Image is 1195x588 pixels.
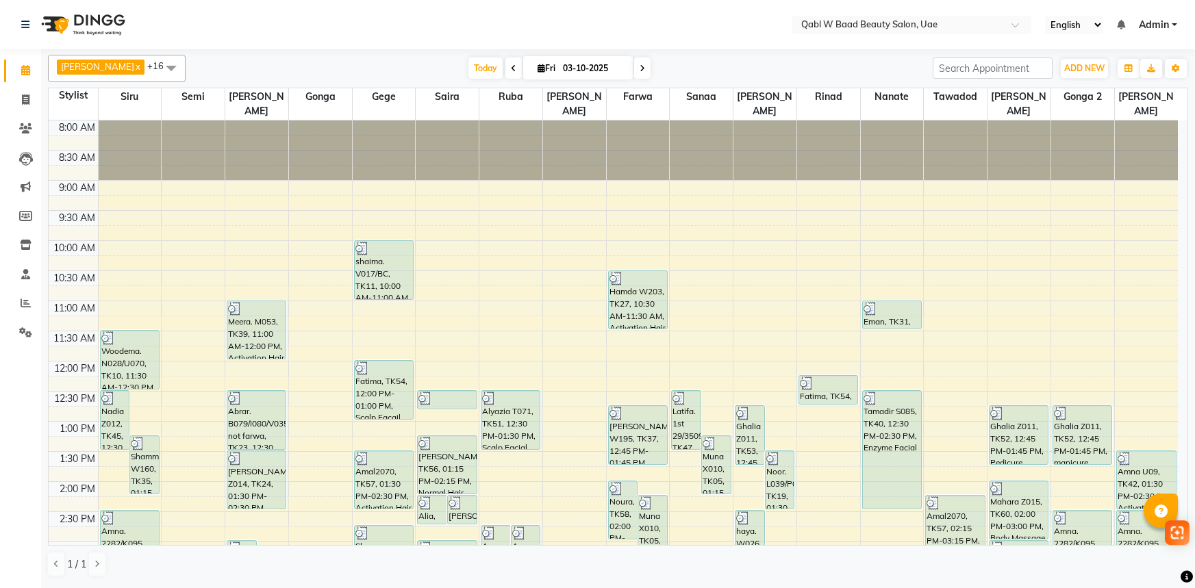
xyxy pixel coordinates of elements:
div: 11:00 AM [51,301,98,316]
div: Shamma. W160, TK35, 01:15 PM-02:15 PM, Antioxident Hair Treatment [130,436,159,494]
div: Amna. 2282/K095, TK21, 02:45 PM-03:15 PM, shaving eyebrows [481,526,510,554]
button: ADD NEW [1061,59,1108,78]
span: Ruba [479,88,542,105]
div: [PERSON_NAME] Z014, TK24, 01:30 PM-02:30 PM, Activation Hair Treatment [227,451,286,509]
div: Amna. 2282/K095, TK21, 02:45 PM-03:15 PM, shaving eyebrows [512,526,540,554]
div: Ghalia Z011, TK52, 12:45 PM-01:45 PM, Pedicure [990,406,1048,464]
div: 11:30 AM [51,331,98,346]
span: [PERSON_NAME] [543,88,606,120]
div: haya. W026, TK09, 02:30 PM-03:30 PM, Emergency Hair Treatment Mask [735,511,764,569]
input: Search Appointment [933,57,1053,79]
span: Nanate [861,88,924,105]
div: 1:30 PM [57,452,98,466]
div: Muna X010, TK05, 01:15 PM-02:15 PM, Natural Hair Color - Roots [702,436,731,494]
div: Alyazia T071, TK51, 12:30 PM-01:30 PM, Scalp Facial Treatment [481,391,540,449]
div: [PERSON_NAME], TK50, 12:30 PM-12:50 PM, Natural Scalp Scrub [418,391,476,409]
div: Fatima, TK54, 12:00 PM-01:00 PM, Scalp Facail Treatment [355,361,413,419]
div: Muna X010, TK05, 02:15 PM-03:15 PM, Green Growth Hair Treatment [638,496,667,554]
div: 2:00 PM [57,482,98,496]
div: Nadia Z012, TK45, 12:30 PM-01:30 PM, Natural Hair Color [101,391,129,449]
a: x [134,61,140,72]
div: 2:30 PM [57,512,98,526]
div: Mahara Z015, TK60, 02:00 PM-03:00 PM, Body Massage Relaxation - 60 min [990,481,1048,539]
span: Tawadod [924,88,987,105]
input: 2025-10-03 [559,58,627,79]
span: Rinad [797,88,860,105]
span: Gonga [289,88,352,105]
div: 10:00 AM [51,241,98,255]
span: Admin [1139,18,1169,32]
span: [PERSON_NAME] [988,88,1051,120]
div: [PERSON_NAME], TK56, 02:15 PM-02:45 PM, Layeres Hair Cut [448,496,477,524]
div: 10:30 AM [51,271,98,285]
div: Woodema. N028/U070, TK10, 11:30 AM-12:30 PM, Hair Growth Treatment [101,331,159,389]
div: [PERSON_NAME], TK56, 01:15 PM-02:15 PM, Normal Hair color- Roots / No [MEDICAL_DATA] [418,436,476,494]
div: Latifa. 1st 29/3509/J072, TK47, 12:30 PM-01:30 PM, Natural Hair Color [672,391,701,449]
div: Ghalia Z011, TK53, 12:45 PM-01:45 PM, Petrulum Hair Treatment [735,406,764,464]
div: Noura, TK58, 02:00 PM-03:00 PM, Activation Hair Treatment [609,481,638,539]
span: Gonga 2 [1051,88,1114,105]
div: 12:00 PM [51,361,98,376]
div: Shamma. W160, TK63, 02:45 PM-03:30 PM, Blow Dry [355,526,413,569]
span: Sanaa [670,88,733,105]
div: shaima. V017/BC, TK11, 10:00 AM-11:00 AM, [PERSON_NAME] [355,241,413,299]
span: [PERSON_NAME] [733,88,796,120]
div: 8:30 AM [56,151,98,165]
span: Fri [534,63,559,73]
div: 3:00 PM [57,542,98,557]
div: Tamadir S085, TK40, 12:30 PM-02:30 PM, Enzyme Facial [863,391,921,509]
span: [PERSON_NAME] [1115,88,1179,120]
div: 8:00 AM [56,120,98,135]
div: Amal2070, TK57, 02:15 PM-03:15 PM, [GEOGRAPHIC_DATA] [926,496,984,554]
span: Siru [99,88,162,105]
span: Today [468,57,503,79]
span: Semi [162,88,225,105]
div: Eman, TK31, 11:00 AM-11:30 AM, ADSS- Face Treatmnet [863,301,921,329]
div: 9:00 AM [56,181,98,195]
div: Amna. 2282/K095, TK21, 02:30 PM-03:30 PM, Pedicure - Loiality Old Customer [1117,511,1176,569]
span: Saira [416,88,479,105]
div: 1:00 PM [57,422,98,436]
span: +16 [147,60,174,71]
div: 12:30 PM [51,392,98,406]
span: [PERSON_NAME] [225,88,288,120]
div: Ghalia Z011, TK52, 12:45 PM-01:45 PM, manicure [1053,406,1111,464]
div: Amna. 2282/K095, TK21, 02:30 PM-03:30 PM, Manicure - Loiality Old Customer [101,511,159,569]
span: Farwa [607,88,670,105]
img: logo [35,5,129,44]
div: Amna U09, TK42, 01:30 PM-02:30 PM, Activation Hair Treatment [1117,451,1176,509]
div: Noor. L039/P093, TK19, 01:30 PM-02:30 PM, Petrulum Hair Treatment [766,451,794,509]
div: Meera. M053, TK39, 11:00 AM-12:00 PM, Activation Hair Treatment [227,301,286,359]
iframe: chat widget [1137,533,1181,574]
div: Stylist [49,88,98,103]
span: Gege [353,88,416,105]
div: Amna. 2282/K095, TK21, 02:30 PM-03:30 PM, [GEOGRAPHIC_DATA] [1053,511,1111,569]
span: [PERSON_NAME] [61,61,134,72]
div: Hamda W203, TK27, 10:30 AM-11:30 AM, Activation Hair Treatment [609,271,667,329]
div: 9:30 AM [56,211,98,225]
div: Alia, TK55, 02:15 PM-02:45 PM, Layeres Hair Cut [418,496,446,524]
div: [PERSON_NAME] W195, TK37, 12:45 PM-01:45 PM, Petrulum Hair Treatment [609,406,667,464]
span: ADD NEW [1064,63,1105,73]
div: Abrar. B079/I080/V035/ not farwa, TK23, 12:30 PM-01:30 PM, Activation Hair Treatment [227,391,286,449]
div: Fatima, TK54, 12:15 PM-12:45 PM, Hair Consultaion Free instead of 200AED with Package [799,376,857,404]
div: Amal2070, TK57, 01:30 PM-02:30 PM, Activation Hair Treatment [355,451,413,509]
span: 1 / 1 [67,557,86,572]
